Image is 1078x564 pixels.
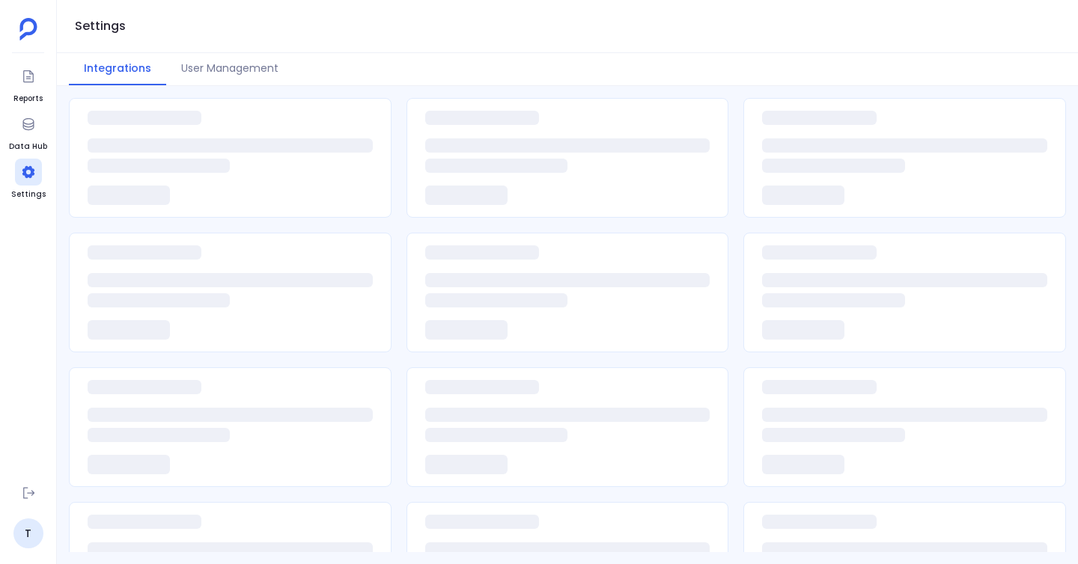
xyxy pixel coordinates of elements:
[11,159,46,200] a: Settings
[9,141,47,153] span: Data Hub
[9,111,47,153] a: Data Hub
[13,93,43,105] span: Reports
[13,518,43,548] a: T
[75,16,126,37] h1: Settings
[166,53,293,85] button: User Management
[13,63,43,105] a: Reports
[11,188,46,200] span: Settings
[69,53,166,85] button: Integrations
[19,18,37,40] img: petavue logo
